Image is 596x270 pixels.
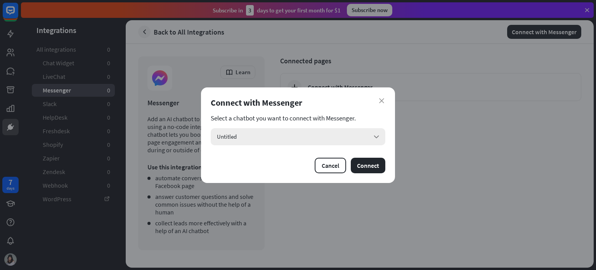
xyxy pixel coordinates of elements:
[351,158,385,173] button: Connect
[217,133,237,140] span: Untitled
[211,97,385,108] div: Connect with Messenger
[315,158,346,173] button: Cancel
[6,3,29,26] button: Open LiveChat chat widget
[372,132,381,141] i: arrow_down
[379,98,384,103] i: close
[211,114,385,122] section: Select a chatbot you want to connect with Messenger.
